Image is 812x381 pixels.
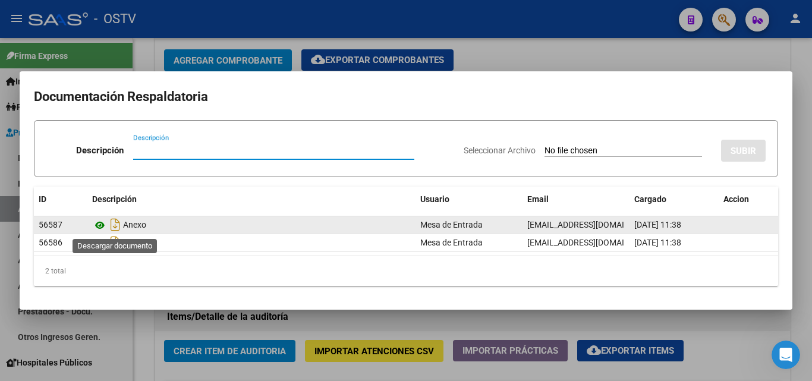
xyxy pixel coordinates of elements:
h2: Documentación Respaldatoria [34,86,778,108]
span: Mesa de Entrada [420,238,483,247]
span: Mesa de Entrada [420,220,483,229]
datatable-header-cell: Usuario [416,187,523,212]
div: 2 total [34,256,778,286]
span: SUBIR [731,146,756,156]
datatable-header-cell: ID [34,187,87,212]
div: Factura [92,233,411,252]
span: Descripción [92,194,137,204]
button: SUBIR [721,140,766,162]
span: Seleccionar Archivo [464,146,536,155]
span: [DATE] 11:38 [634,220,681,229]
span: [DATE] 11:38 [634,238,681,247]
datatable-header-cell: Email [523,187,630,212]
span: Cargado [634,194,666,204]
span: Email [527,194,549,204]
iframe: Intercom live chat [772,341,800,369]
span: Usuario [420,194,449,204]
datatable-header-cell: Descripción [87,187,416,212]
span: [EMAIL_ADDRESS][DOMAIN_NAME] [527,238,659,247]
span: 56587 [39,220,62,229]
datatable-header-cell: Cargado [630,187,719,212]
p: Descripción [76,144,124,158]
datatable-header-cell: Accion [719,187,778,212]
span: [EMAIL_ADDRESS][DOMAIN_NAME] [527,220,659,229]
span: Accion [723,194,749,204]
i: Descargar documento [108,233,123,252]
i: Descargar documento [108,215,123,234]
span: ID [39,194,46,204]
span: 56586 [39,238,62,247]
div: Anexo [92,215,411,234]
